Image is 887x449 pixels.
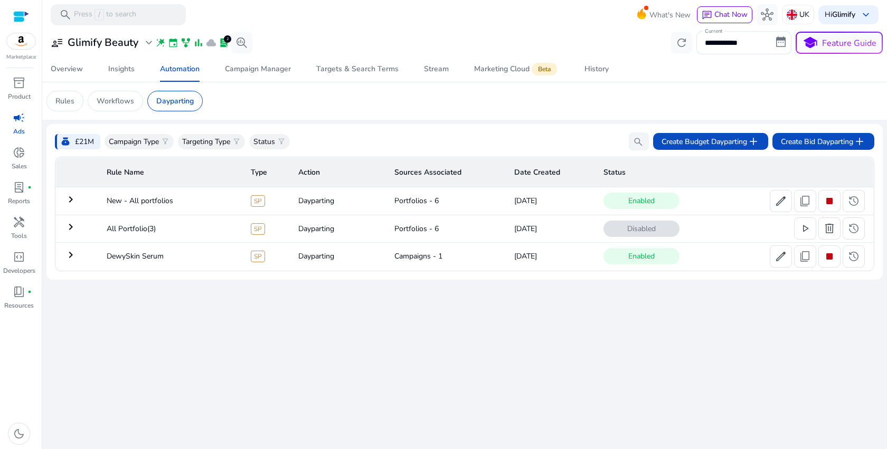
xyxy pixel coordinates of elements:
[799,5,809,24] p: UK
[770,190,792,212] button: edit
[832,9,855,20] b: Glimify
[108,65,135,73] div: Insights
[662,135,760,148] span: Create Budget Dayparting
[803,35,818,51] span: school
[787,9,797,20] img: uk.svg
[794,245,816,268] button: content_copy
[633,137,644,147] span: search
[156,95,194,107] p: Dayparting
[109,136,159,147] p: Campaign Type
[12,161,27,171] p: Sales
[160,65,200,73] div: Automation
[290,158,386,187] th: Action
[75,136,94,147] p: £21M
[506,158,595,187] th: Date Created
[251,223,265,235] span: SP
[168,37,178,48] span: event
[595,158,874,187] th: Status
[770,245,792,268] button: edit
[95,9,104,21] span: /
[219,37,229,48] span: lab_profile
[225,65,291,73] div: Campaign Manager
[64,249,77,261] mat-icon: keyboard_arrow_right
[506,187,595,215] td: [DATE]
[242,158,290,187] th: Type
[386,243,505,270] td: Campaigns - 1
[747,135,760,148] span: add
[68,36,138,49] h3: Glimify Beauty
[847,222,860,235] span: history
[13,216,25,228] span: handyman
[424,65,449,73] div: Stream
[98,187,242,215] td: New - All portfolios
[775,195,787,207] span: edit
[702,10,712,21] span: chat
[143,36,155,49] span: expand_more
[3,266,35,275] p: Developers
[51,36,63,49] span: user_attributes
[161,137,169,146] span: filter_alt
[74,9,136,21] p: Press to search
[532,63,557,75] span: Beta
[818,217,841,240] button: delete
[860,8,872,21] span: keyboard_arrow_down
[653,133,768,150] button: Create Budget Daypartingadd
[27,290,32,294] span: fiber_manual_record
[843,245,865,268] button: history
[13,427,25,440] span: dark_mode
[506,243,595,270] td: [DATE]
[603,248,680,264] span: Enabled
[823,222,836,235] span: delete
[794,217,816,240] button: play_arrow
[761,8,773,21] span: hub
[4,301,34,310] p: Resources
[386,158,505,187] th: Sources Associated
[474,65,559,73] div: Marketing Cloud
[193,37,204,48] span: bar_chart
[27,185,32,189] span: fiber_manual_record
[13,111,25,124] span: campaign
[181,37,191,48] span: family_history
[386,187,505,215] td: Portfolios - 6
[796,32,883,54] button: schoolFeature Guide
[818,190,841,212] button: stop
[603,221,680,237] span: Disabled
[697,6,752,23] button: chatChat Now
[277,137,286,146] span: filter_alt
[799,195,811,207] span: content_copy
[60,136,71,147] span: money_bag
[290,187,386,215] td: Dayparting
[799,222,811,235] span: play_arrow
[386,215,505,242] td: Portfolios - 6
[847,195,860,207] span: history
[232,137,241,146] span: filter_alt
[847,250,860,263] span: history
[757,4,778,25] button: hub
[823,250,836,263] span: stop
[843,190,865,212] button: history
[97,95,134,107] p: Workflows
[13,285,25,298] span: book_4
[98,158,242,187] th: Rule Name
[51,65,83,73] div: Overview
[316,65,399,73] div: Targets & Search Terms
[290,215,386,242] td: Dayparting
[843,217,865,240] button: history
[206,37,216,48] span: cloud
[8,92,31,101] p: Product
[235,36,248,49] span: search_insights
[781,135,866,148] span: Create Bid Dayparting
[64,193,77,206] mat-icon: keyboard_arrow_right
[13,127,25,136] p: Ads
[98,243,242,270] td: DewySkin Serum
[675,36,688,49] span: refresh
[155,37,166,48] span: wand_stars
[59,8,72,21] span: search
[98,215,242,242] td: All Portfolio(3)
[13,77,25,89] span: inventory_2
[253,136,275,147] p: Status
[714,9,748,20] span: Chat Now
[64,221,77,233] mat-icon: keyboard_arrow_right
[6,53,36,61] p: Marketplace
[823,195,836,207] span: stop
